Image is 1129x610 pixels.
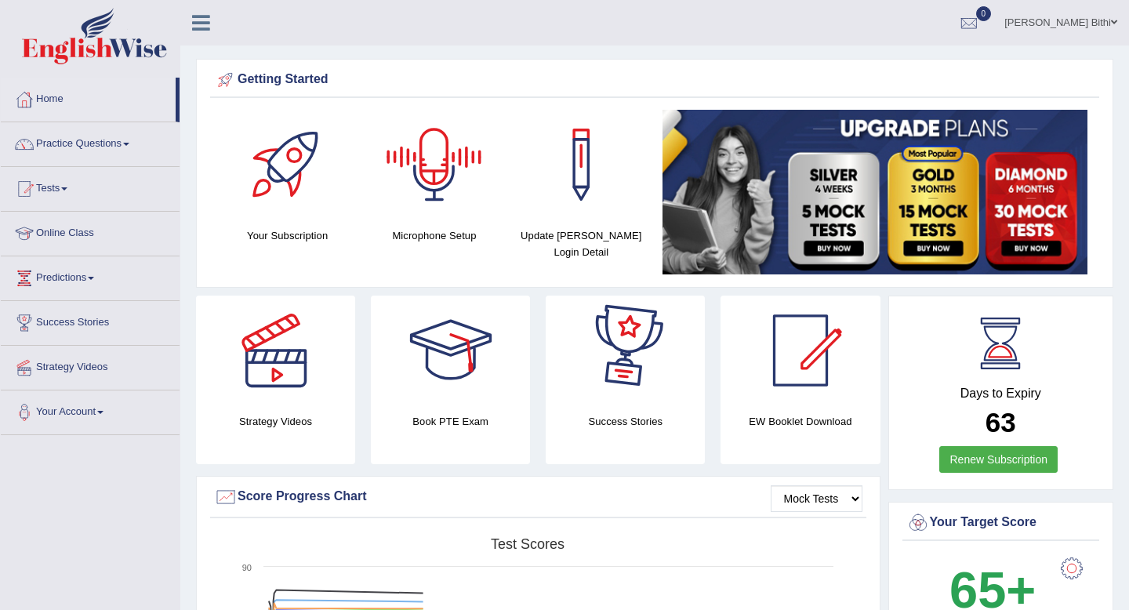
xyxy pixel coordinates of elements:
[222,227,353,244] h4: Your Subscription
[939,446,1058,473] a: Renew Subscription
[214,485,862,509] div: Score Progress Chart
[1,390,180,430] a: Your Account
[1,212,180,251] a: Online Class
[986,407,1016,438] b: 63
[906,387,1096,401] h4: Days to Expiry
[1,167,180,206] a: Tests
[516,227,647,260] h4: Update [PERSON_NAME] Login Detail
[1,301,180,340] a: Success Stories
[721,413,880,430] h4: EW Booklet Download
[1,78,176,117] a: Home
[371,413,530,430] h4: Book PTE Exam
[196,413,355,430] h4: Strategy Videos
[368,227,499,244] h4: Microphone Setup
[214,68,1095,92] div: Getting Started
[1,122,180,162] a: Practice Questions
[1,346,180,385] a: Strategy Videos
[1,256,180,296] a: Predictions
[663,110,1087,274] img: small5.jpg
[242,563,252,572] text: 90
[546,413,705,430] h4: Success Stories
[491,536,564,552] tspan: Test scores
[906,511,1096,535] div: Your Target Score
[976,6,992,21] span: 0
